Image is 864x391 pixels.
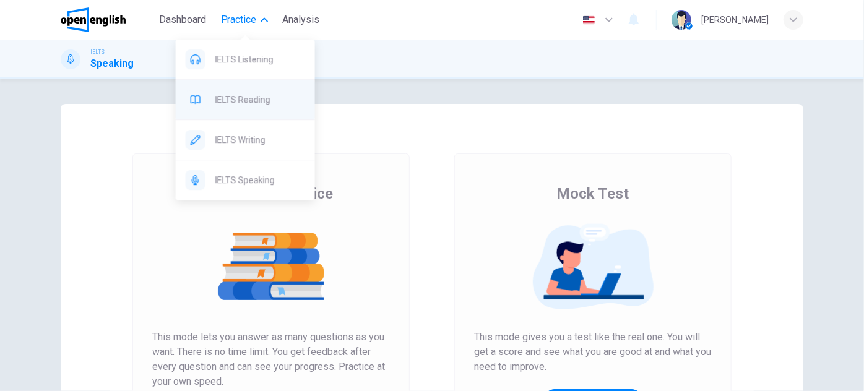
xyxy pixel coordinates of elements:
div: IELTS Reading [176,80,315,119]
span: Analysis [283,12,320,27]
div: IELTS Listening [176,40,315,79]
span: This mode gives you a test like the real one. You will get a score and see what you are good at a... [474,330,712,374]
span: Dashboard [159,12,206,27]
span: Practice [221,12,257,27]
div: IELTS Writing [176,120,315,160]
img: OpenEnglish logo [61,7,126,32]
button: Dashboard [154,9,211,31]
a: OpenEnglish logo [61,7,154,32]
div: [PERSON_NAME] [701,12,769,27]
img: en [581,15,597,25]
span: IELTS Writing [215,132,305,147]
span: This mode lets you answer as many questions as you want. There is no time limit. You get feedback... [152,330,390,389]
h1: Speaking [90,56,134,71]
span: IELTS [90,48,105,56]
button: Practice [216,9,273,31]
span: IELTS Speaking [215,173,305,187]
span: IELTS Listening [215,52,305,67]
button: Analysis [278,9,325,31]
span: IELTS Reading [215,92,305,107]
div: IELTS Speaking [176,160,315,200]
span: Mock Test [557,184,629,204]
img: Profile picture [672,10,691,30]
